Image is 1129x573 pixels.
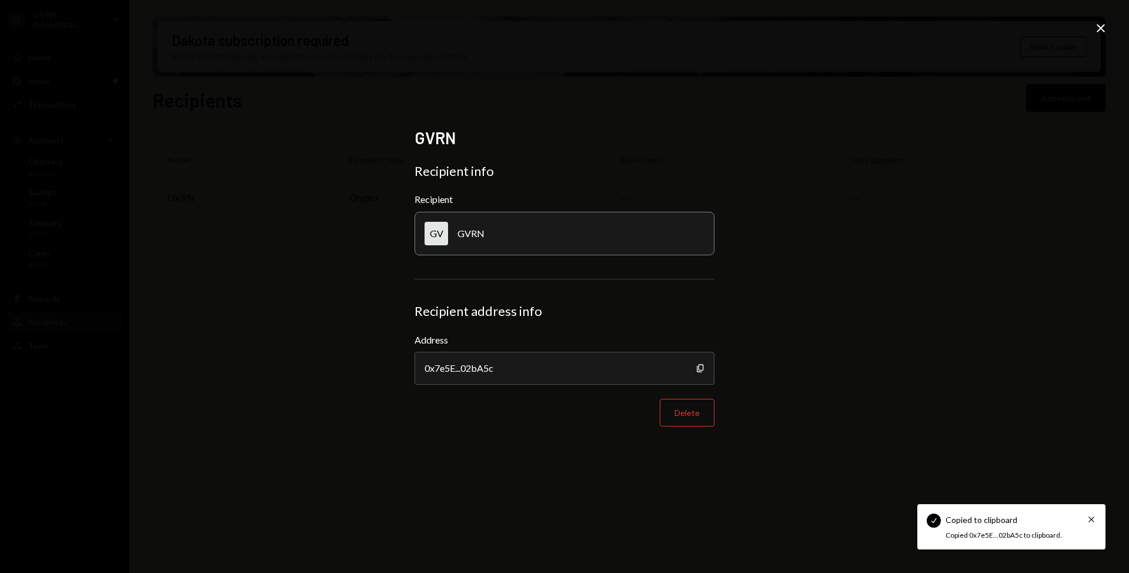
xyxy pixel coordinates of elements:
[425,222,448,245] div: GV
[660,399,714,427] button: Delete
[946,514,1017,526] div: Copied to clipboard
[415,303,714,319] div: Recipient address info
[946,531,1070,541] div: Copied 0x7e5E...02bA5c to clipboard.
[415,163,714,179] div: Recipient info
[415,194,714,205] div: Recipient
[415,126,714,149] h2: GVRN
[415,352,714,385] div: 0x7e5E...02bA5c
[415,333,714,347] label: Address
[457,228,485,239] div: GVRN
